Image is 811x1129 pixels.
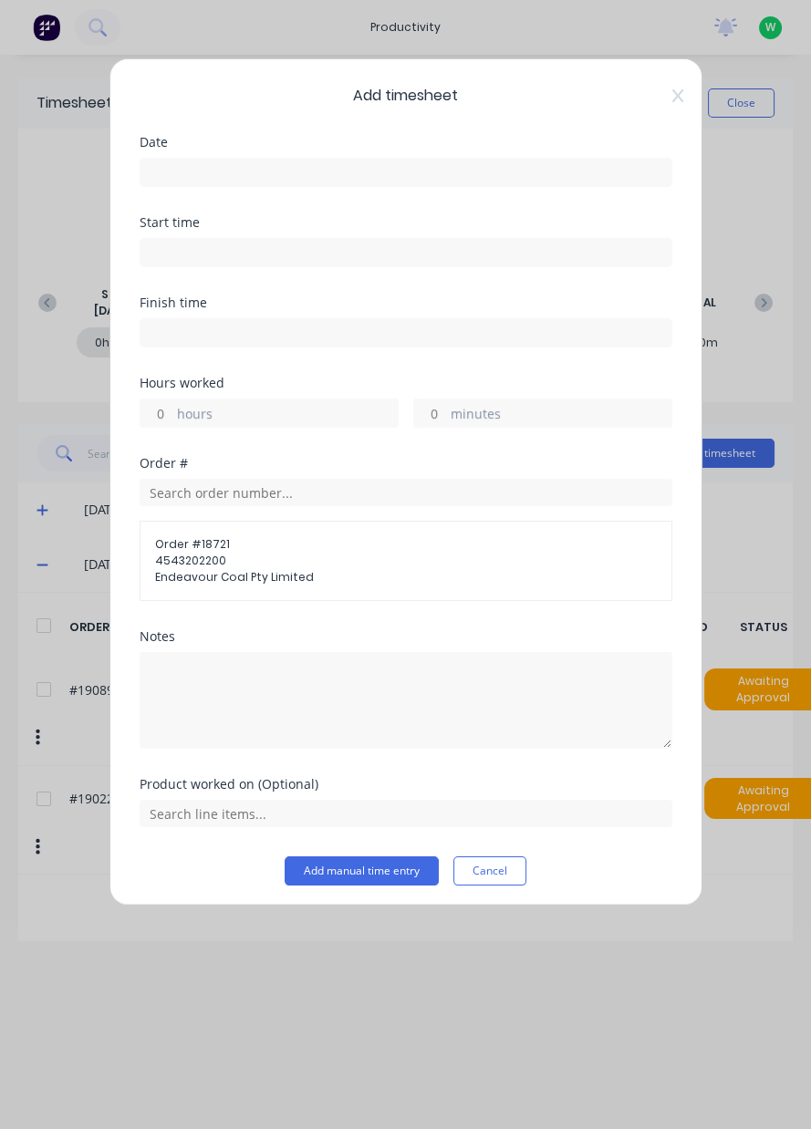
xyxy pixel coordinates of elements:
[155,536,657,553] span: Order # 18721
[155,569,657,585] span: Endeavour Coal Pty Limited
[140,778,672,791] div: Product worked on (Optional)
[140,136,672,149] div: Date
[140,296,672,309] div: Finish time
[140,479,672,506] input: Search order number...
[155,553,657,569] span: 4543202200
[140,377,672,389] div: Hours worked
[451,404,671,427] label: minutes
[414,399,446,427] input: 0
[140,85,672,107] span: Add timesheet
[140,216,672,229] div: Start time
[453,856,526,886] button: Cancel
[140,399,172,427] input: 0
[140,800,672,827] input: Search line items...
[177,404,398,427] label: hours
[140,630,672,643] div: Notes
[285,856,439,886] button: Add manual time entry
[140,457,672,470] div: Order #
